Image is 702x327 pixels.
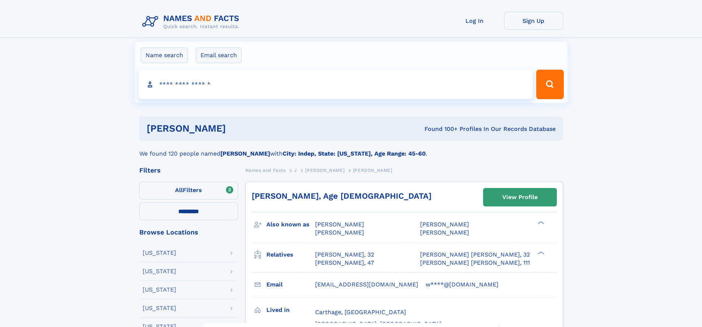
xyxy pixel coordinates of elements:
[502,189,538,206] div: View Profile
[420,221,469,228] span: [PERSON_NAME]
[245,166,286,175] a: Names and Facts
[266,278,315,291] h3: Email
[266,218,315,231] h3: Also known as
[139,12,245,32] img: Logo Names and Facts
[294,168,297,173] span: J
[536,250,545,255] div: ❯
[139,229,238,236] div: Browse Locations
[141,48,188,63] label: Name search
[420,229,469,236] span: [PERSON_NAME]
[315,229,364,236] span: [PERSON_NAME]
[266,248,315,261] h3: Relatives
[315,251,374,259] a: [PERSON_NAME], 32
[143,305,176,311] div: [US_STATE]
[353,168,392,173] span: [PERSON_NAME]
[143,287,176,293] div: [US_STATE]
[420,251,530,259] a: [PERSON_NAME] [PERSON_NAME], 32
[252,191,432,201] a: [PERSON_NAME], Age [DEMOGRAPHIC_DATA]
[139,70,533,99] input: search input
[305,166,345,175] a: [PERSON_NAME]
[147,124,325,133] h1: [PERSON_NAME]
[143,250,176,256] div: [US_STATE]
[315,309,406,316] span: Carthage, [GEOGRAPHIC_DATA]
[196,48,242,63] label: Email search
[504,12,563,30] a: Sign Up
[445,12,504,30] a: Log In
[420,259,530,267] a: [PERSON_NAME] [PERSON_NAME], 111
[139,140,563,158] div: We found 120 people named with .
[315,221,364,228] span: [PERSON_NAME]
[536,70,563,99] button: Search Button
[325,125,556,133] div: Found 100+ Profiles In Our Records Database
[283,150,426,157] b: City: Indep, State: [US_STATE], Age Range: 45-60
[175,187,183,194] span: All
[294,166,297,175] a: J
[220,150,270,157] b: [PERSON_NAME]
[536,220,545,225] div: ❯
[305,168,345,173] span: [PERSON_NAME]
[139,167,238,174] div: Filters
[315,281,418,288] span: [EMAIL_ADDRESS][DOMAIN_NAME]
[143,268,176,274] div: [US_STATE]
[315,259,374,267] a: [PERSON_NAME], 47
[139,182,238,199] label: Filters
[483,188,556,206] a: View Profile
[266,304,315,316] h3: Lived in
